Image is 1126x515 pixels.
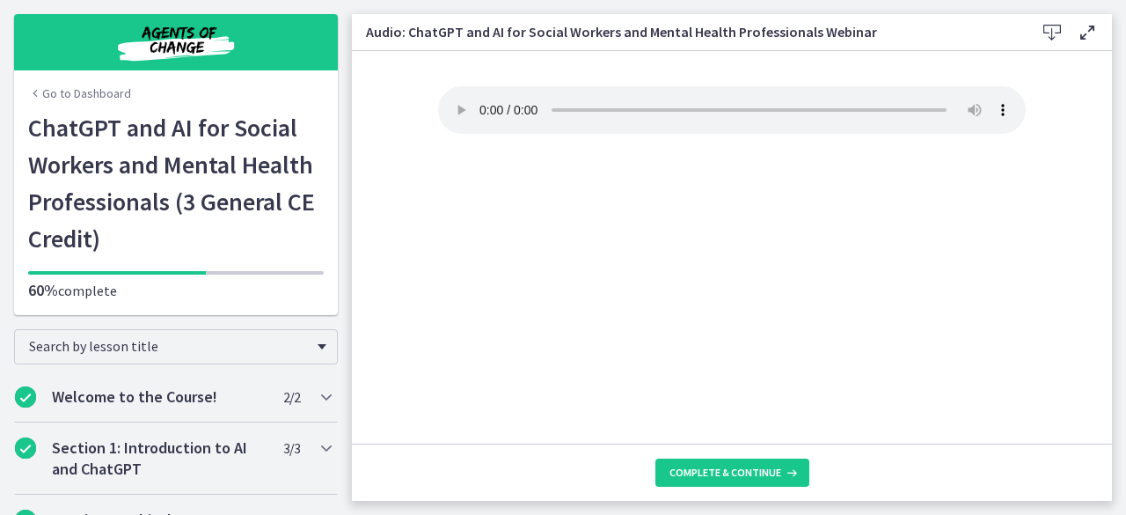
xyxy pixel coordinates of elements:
[283,438,300,459] span: 3 / 3
[70,21,281,63] img: Agents of Change
[52,438,267,480] h2: Section 1: Introduction to AI and ChatGPT
[29,337,309,355] span: Search by lesson title
[366,21,1006,42] h3: Audio: ChatGPT and AI for Social Workers and Mental Health Professionals Webinar
[655,459,809,487] button: Complete & continue
[28,280,324,301] p: complete
[28,109,324,257] h1: ChatGPT and AI for Social Workers and Mental Health Professionals (3 General CE Credit)
[28,85,131,102] a: Go to Dashboard
[283,386,300,408] span: 2 / 2
[669,466,781,480] span: Complete & continue
[52,386,267,408] h2: Welcome to the Course!
[14,329,338,364] div: Search by lesson title
[15,438,36,459] i: Completed
[15,386,36,408] i: Completed
[28,280,58,300] span: 60%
